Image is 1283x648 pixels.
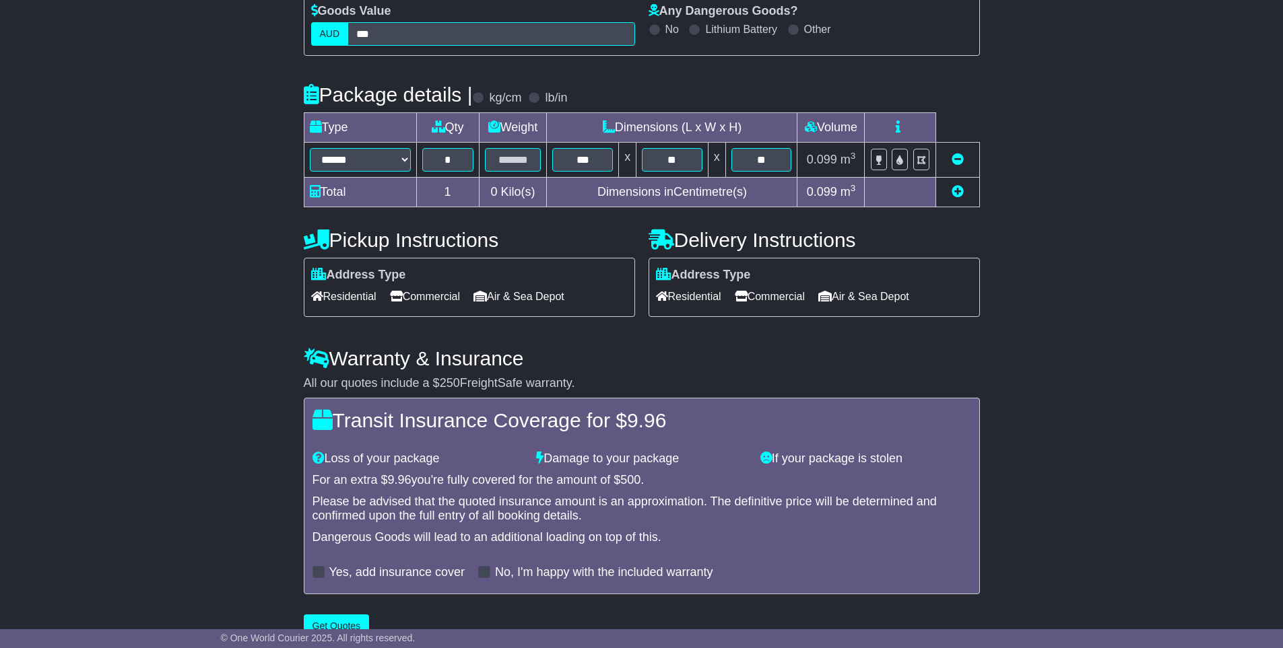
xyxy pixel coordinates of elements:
[304,376,980,391] div: All our quotes include a $ FreightSafe warranty.
[304,83,473,106] h4: Package details |
[489,91,521,106] label: kg/cm
[851,183,856,193] sup: 3
[479,178,547,207] td: Kilo(s)
[656,268,751,283] label: Address Type
[390,286,460,307] span: Commercial
[807,153,837,166] span: 0.099
[841,153,856,166] span: m
[304,229,635,251] h4: Pickup Instructions
[649,229,980,251] h4: Delivery Instructions
[547,178,797,207] td: Dimensions in Centimetre(s)
[306,452,530,466] div: Loss of your package
[545,91,567,106] label: lb/in
[312,495,971,524] div: Please be advised that the quoted insurance amount is an approximation. The definitive price will...
[754,452,978,466] div: If your package is stolen
[818,286,909,307] span: Air & Sea Depot
[708,143,725,178] td: x
[312,473,971,488] div: For an extra $ you're fully covered for the amount of $ .
[804,23,831,36] label: Other
[665,23,679,36] label: No
[311,4,391,19] label: Goods Value
[304,178,416,207] td: Total
[473,286,564,307] span: Air & Sea Depot
[656,286,721,307] span: Residential
[311,268,406,283] label: Address Type
[841,185,856,199] span: m
[807,185,837,199] span: 0.099
[311,22,349,46] label: AUD
[312,409,971,431] h4: Transit Insurance Coverage for $
[304,614,370,638] button: Get Quotes
[529,452,754,466] div: Damage to your package
[495,565,713,580] label: No, I'm happy with the included warranty
[329,565,465,580] label: Yes, add insurance cover
[735,286,805,307] span: Commercial
[312,530,971,545] div: Dangerous Goods will lead to an additional loading on top of this.
[627,409,666,431] span: 9.96
[221,633,416,643] span: © One World Courier 2025. All rights reserved.
[547,113,797,143] td: Dimensions (L x W x H)
[416,113,479,143] td: Qty
[952,185,964,199] a: Add new item
[649,4,798,19] label: Any Dangerous Goods?
[440,376,460,390] span: 250
[619,143,636,178] td: x
[952,153,964,166] a: Remove this item
[705,23,777,36] label: Lithium Battery
[620,473,640,487] span: 500
[797,113,865,143] td: Volume
[304,347,980,369] h4: Warranty & Insurance
[479,113,547,143] td: Weight
[490,185,497,199] span: 0
[311,286,376,307] span: Residential
[416,178,479,207] td: 1
[304,113,416,143] td: Type
[851,151,856,161] sup: 3
[388,473,412,487] span: 9.96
